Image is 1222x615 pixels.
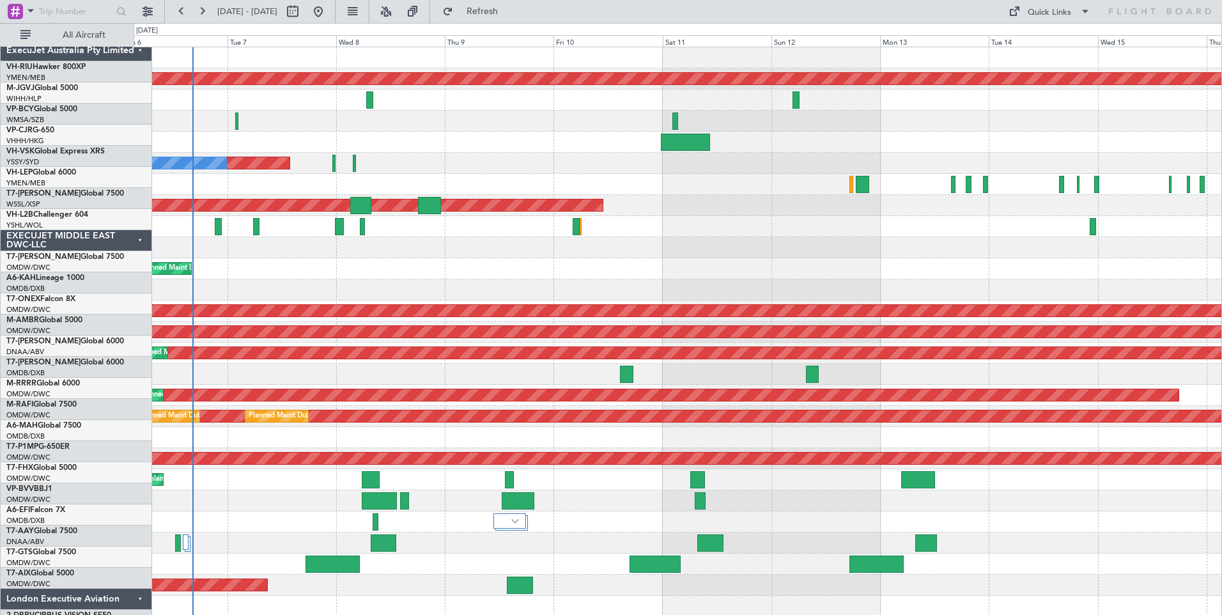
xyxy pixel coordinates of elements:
[6,211,33,219] span: VH-L2B
[6,485,34,493] span: VP-BVV
[6,527,34,535] span: T7-AAY
[6,274,84,282] a: A6-KAHLineage 1000
[6,295,75,303] a: T7-ONEXFalcon 8X
[6,199,40,209] a: WSSL/XSP
[511,518,519,524] img: arrow-gray.svg
[989,35,1097,47] div: Tue 14
[6,94,42,104] a: WIHH/HLP
[6,169,33,176] span: VH-LEP
[6,274,36,282] span: A6-KAH
[6,368,45,378] a: OMDB/DXB
[6,464,33,472] span: T7-FHX
[6,63,33,71] span: VH-RIU
[6,389,50,399] a: OMDW/DWC
[1002,1,1097,22] button: Quick Links
[6,73,45,82] a: YMEN/MEB
[6,347,44,357] a: DNAA/ABV
[445,35,553,47] div: Thu 9
[6,443,70,451] a: T7-P1MPG-650ER
[437,1,513,22] button: Refresh
[6,211,88,219] a: VH-L2BChallenger 604
[6,570,31,577] span: T7-AIX
[6,115,44,125] a: WMSA/SZB
[6,401,33,409] span: M-RAFI
[663,35,771,47] div: Sat 11
[6,284,45,293] a: OMDB/DXB
[6,263,50,272] a: OMDW/DWC
[336,35,445,47] div: Wed 8
[6,527,77,535] a: T7-AAYGlobal 7500
[6,495,50,504] a: OMDW/DWC
[6,558,50,568] a: OMDW/DWC
[456,7,509,16] span: Refresh
[6,359,124,366] a: T7-[PERSON_NAME]Global 6000
[6,338,81,345] span: T7-[PERSON_NAME]
[880,35,989,47] div: Mon 13
[6,537,44,547] a: DNAA/ABV
[6,105,34,113] span: VP-BCY
[249,407,375,426] div: Planned Maint Dubai (Al Maktoum Intl)
[6,506,30,514] span: A6-EFI
[6,549,76,556] a: T7-GTSGlobal 7500
[6,570,74,577] a: T7-AIXGlobal 5000
[6,380,36,387] span: M-RRRR
[228,35,336,47] div: Tue 7
[6,190,81,198] span: T7-[PERSON_NAME]
[6,148,105,155] a: VH-VSKGlobal Express XRS
[6,380,80,387] a: M-RRRRGlobal 6000
[6,253,124,261] a: T7-[PERSON_NAME]Global 7500
[6,253,81,261] span: T7-[PERSON_NAME]
[6,305,50,315] a: OMDW/DWC
[6,453,50,462] a: OMDW/DWC
[1028,6,1071,19] div: Quick Links
[6,432,45,441] a: OMDB/DXB
[33,31,135,40] span: All Aircraft
[6,485,52,493] a: VP-BVVBBJ1
[6,401,77,409] a: M-RAFIGlobal 7500
[6,326,50,336] a: OMDW/DWC
[6,84,78,92] a: M-JGVJGlobal 5000
[14,25,139,45] button: All Aircraft
[6,295,40,303] span: T7-ONEX
[6,422,38,430] span: A6-MAH
[6,63,86,71] a: VH-RIUHawker 800XP
[6,316,82,324] a: M-AMBRGlobal 5000
[6,443,38,451] span: T7-P1MP
[118,35,227,47] div: Mon 6
[6,516,45,525] a: OMDB/DXB
[39,2,112,21] input: Trip Number
[6,136,44,146] a: VHHH/HKG
[6,474,50,483] a: OMDW/DWC
[6,221,43,230] a: YSHL/WOL
[6,506,65,514] a: A6-EFIFalcon 7X
[6,464,77,472] a: T7-FHXGlobal 5000
[6,127,33,134] span: VP-CJR
[136,26,158,36] div: [DATE]
[6,338,124,345] a: T7-[PERSON_NAME]Global 6000
[6,549,33,556] span: T7-GTS
[1098,35,1207,47] div: Wed 15
[6,190,124,198] a: T7-[PERSON_NAME]Global 7500
[6,359,81,366] span: T7-[PERSON_NAME]
[6,84,35,92] span: M-JGVJ
[6,157,39,167] a: YSSY/SYD
[553,35,662,47] div: Fri 10
[771,35,880,47] div: Sun 12
[6,127,54,134] a: VP-CJRG-650
[6,148,35,155] span: VH-VSK
[6,178,45,188] a: YMEN/MEB
[217,6,277,17] span: [DATE] - [DATE]
[6,169,76,176] a: VH-LEPGlobal 6000
[6,422,81,430] a: A6-MAHGlobal 7500
[6,410,50,420] a: OMDW/DWC
[6,105,77,113] a: VP-BCYGlobal 5000
[6,579,50,589] a: OMDW/DWC
[6,316,39,324] span: M-AMBR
